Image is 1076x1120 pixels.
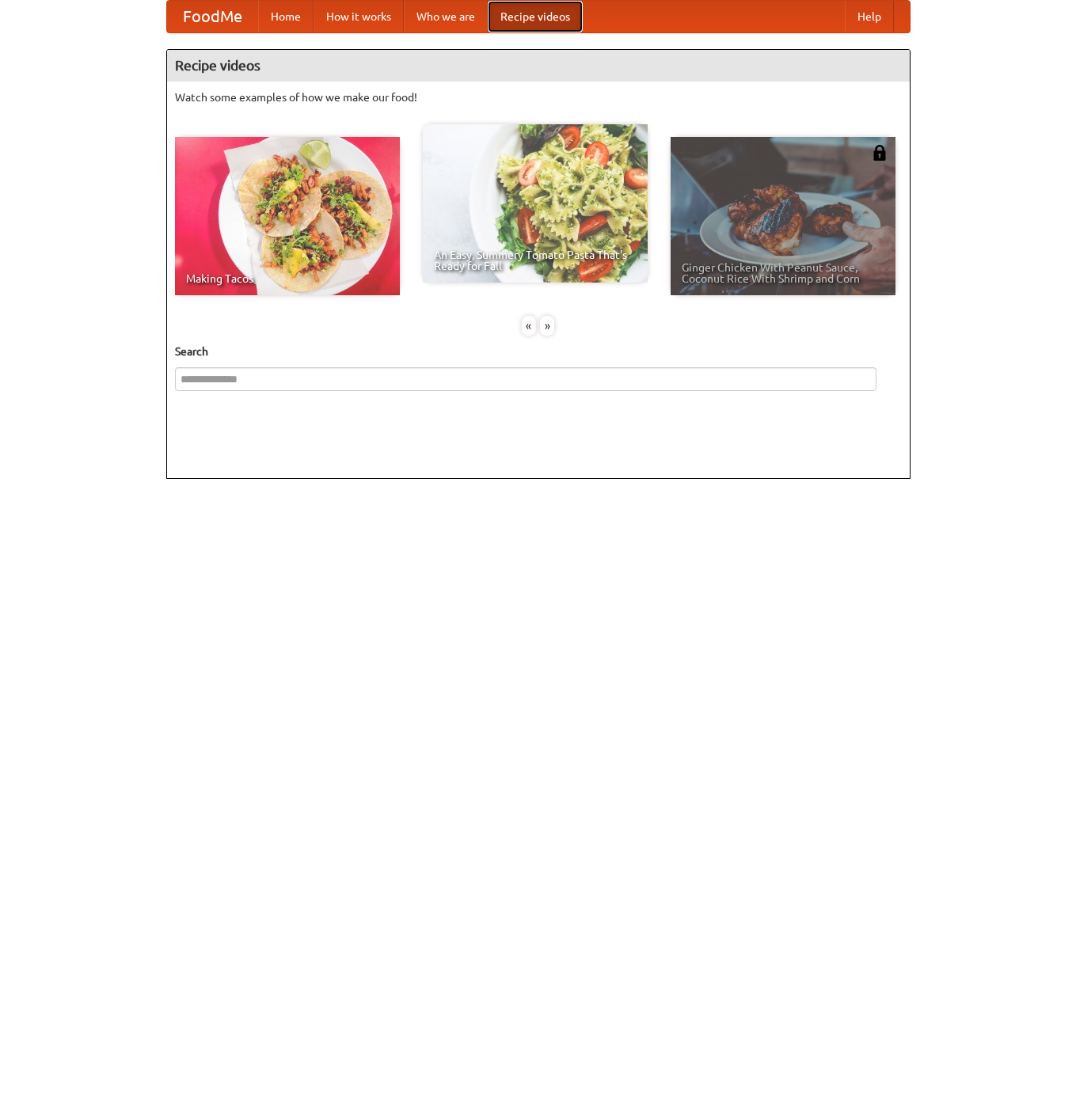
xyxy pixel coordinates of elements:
a: Help [845,1,894,32]
div: « [522,316,536,336]
a: FoodMe [167,1,258,32]
span: An Easy, Summery Tomato Pasta That's Ready for Fall [434,249,637,271]
a: Making Tacos [175,137,400,295]
span: Making Tacos [186,273,389,284]
a: An Easy, Summery Tomato Pasta That's Ready for Fall [423,124,648,283]
a: Home [258,1,314,32]
a: Who we are [404,1,488,32]
a: How it works [314,1,404,32]
p: Watch some examples of how we make our food! [175,89,902,105]
div: » [540,316,554,336]
h4: Recipe videos [167,50,910,82]
img: 483408.png [872,145,888,161]
h5: Search [175,344,902,359]
a: Recipe videos [488,1,583,32]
